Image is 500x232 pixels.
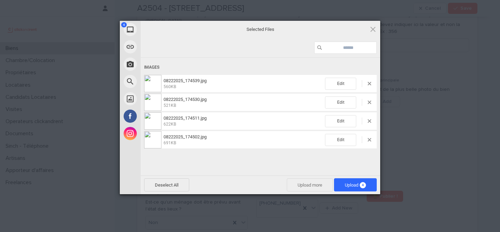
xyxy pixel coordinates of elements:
[120,38,203,55] div: Link (URL)
[161,97,325,108] span: 08222025_174530.jpg
[325,96,356,109] span: Edit
[120,108,203,125] div: Facebook
[164,78,207,83] span: 08222025_174539.jpg
[144,75,161,92] img: 27ee2d0d-4c38-46fb-b204-18b91517211b
[120,90,203,108] div: Unsplash
[144,61,377,74] div: Images
[164,97,207,102] span: 08222025_174530.jpg
[121,22,127,27] span: 4
[164,103,176,108] span: 521KB
[369,25,377,33] span: Click here or hit ESC to close picker
[161,134,325,146] span: 08222025_174502.jpg
[164,115,207,121] span: 08222025_174511.jpg
[325,78,356,90] span: Edit
[164,84,176,89] span: 560KB
[120,73,203,90] div: Web Search
[144,178,189,191] span: Deselect All
[120,125,203,142] div: Instagram
[360,182,366,188] span: 4
[325,134,356,146] span: Edit
[144,112,161,130] img: 67fb3cc2-de62-405e-8a31-e7ae9593db4b
[164,122,176,127] span: 622KB
[161,115,325,127] span: 08222025_174511.jpg
[334,178,377,191] span: Upload
[164,134,207,139] span: 08222025_174502.jpg
[345,182,366,188] span: Upload
[287,178,333,191] span: Upload more
[161,78,325,89] span: 08222025_174539.jpg
[164,140,176,145] span: 691KB
[120,21,203,38] div: My Device
[144,131,161,148] img: 70ba1bac-3e98-46a5-8f13-dc493684d41f
[144,94,161,111] img: 6808fb5d-a96b-444e-9144-47805bdfa76a
[120,55,203,73] div: Take Photo
[191,26,330,32] span: Selected Files
[325,115,356,127] span: Edit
